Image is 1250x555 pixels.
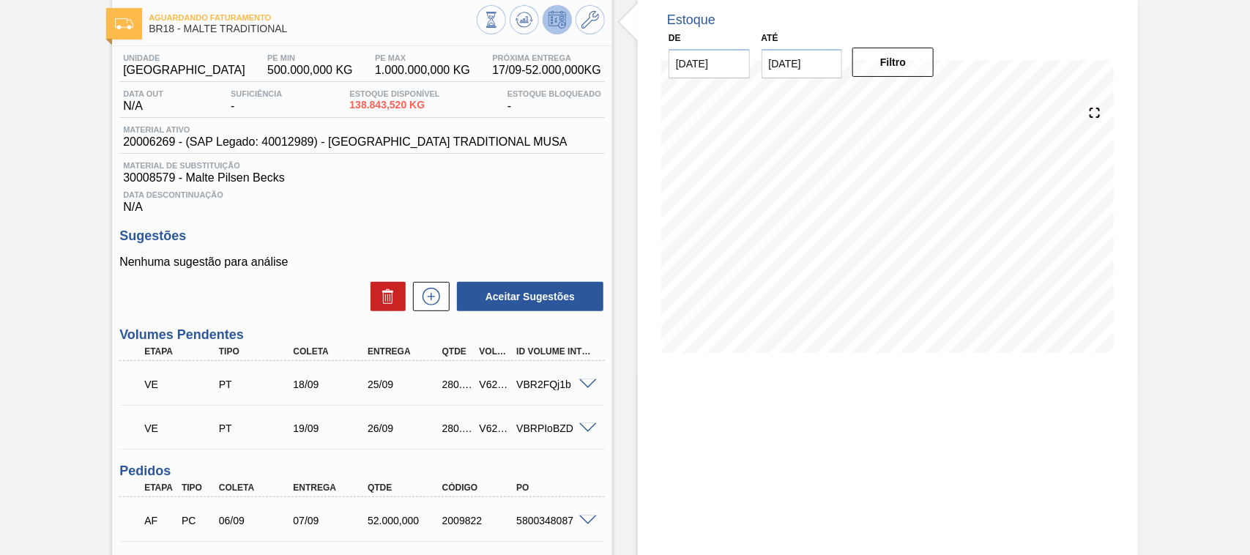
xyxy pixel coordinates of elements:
span: Aguardando Faturamento [149,13,477,22]
div: 52.000,000 [364,515,447,526]
h3: Pedidos [119,463,605,479]
span: Material ativo [123,125,568,134]
p: AF [144,515,175,526]
span: 30008579 - Malte Pilsen Becks [123,171,601,185]
div: Etapa [141,483,179,493]
div: Coleta [215,483,298,493]
div: N/A [119,89,167,113]
div: Aceitar Sugestões [450,280,605,313]
span: Próxima Entrega [492,53,601,62]
button: Visão Geral dos Estoques [477,5,506,34]
span: BR18 - MALTE TRADITIONAL [149,23,477,34]
button: Aceitar Sugestões [457,282,603,311]
label: Até [762,33,778,43]
span: Estoque Disponível [349,89,439,98]
div: Volume Portal [476,346,514,357]
input: dd/mm/yyyy [669,49,750,78]
div: Estoque [667,12,715,28]
span: PE MAX [375,53,470,62]
span: 500.000,000 KG [267,64,353,77]
span: Estoque Bloqueado [507,89,601,98]
div: Aguardando Faturamento [141,504,179,537]
div: N/A [119,185,605,214]
div: Volume Enviado para Transporte [141,412,223,444]
div: Entrega [364,346,447,357]
button: Atualizar Gráfico [510,5,539,34]
div: 06/09/2025 [215,515,298,526]
div: - [504,89,605,113]
div: Coleta [289,346,372,357]
div: Volume Enviado para Transporte [141,368,223,401]
button: Filtro [852,48,934,77]
span: Unidade [123,53,245,62]
p: VE [144,422,220,434]
span: 20006269 - (SAP Legado: 40012989) - [GEOGRAPHIC_DATA] TRADITIONAL MUSA [123,135,568,149]
div: 26/09/2025 [364,422,447,434]
p: VE [144,379,220,390]
img: Ícone [115,18,133,29]
div: - [227,89,286,113]
div: VBR2FQj1b [513,379,595,390]
button: Desprogramar Estoque [543,5,572,34]
div: Tipo [215,346,298,357]
div: V623099 [476,422,514,434]
label: De [669,33,681,43]
span: 1.000.000,000 KG [375,64,470,77]
span: Data out [123,89,163,98]
div: Id Volume Interno [513,346,595,357]
span: [GEOGRAPHIC_DATA] [123,64,245,77]
div: V623098 [476,379,514,390]
div: Entrega [289,483,372,493]
h3: Volumes Pendentes [119,327,605,343]
div: Código [439,483,521,493]
p: Nenhuma sugestão para análise [119,256,605,269]
div: Qtde [364,483,447,493]
div: Pedido de Compra [178,515,216,526]
div: Pedido de Transferência [215,422,298,434]
div: 07/09/2025 [289,515,372,526]
div: 25/09/2025 [364,379,447,390]
div: 18/09/2025 [289,379,372,390]
div: 2009822 [439,515,521,526]
span: 17/09 - 52.000,000 KG [492,64,601,77]
div: Excluir Sugestões [363,282,406,311]
h3: Sugestões [119,228,605,244]
div: PO [513,483,595,493]
button: Ir ao Master Data / Geral [576,5,605,34]
input: dd/mm/yyyy [762,49,843,78]
div: Tipo [178,483,216,493]
span: Suficiência [231,89,282,98]
div: Qtde [439,346,477,357]
div: 280.000,000 [439,379,477,390]
div: VBRPIoBZD [513,422,595,434]
span: Data Descontinuação [123,190,601,199]
div: 5800348087 [513,515,595,526]
span: 138.843,520 KG [349,100,439,111]
div: 19/09/2025 [289,422,372,434]
div: Nova sugestão [406,282,450,311]
div: 280.000,000 [439,422,477,434]
span: Material de Substituição [123,161,601,170]
span: PE MIN [267,53,353,62]
div: Etapa [141,346,223,357]
div: Pedido de Transferência [215,379,298,390]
